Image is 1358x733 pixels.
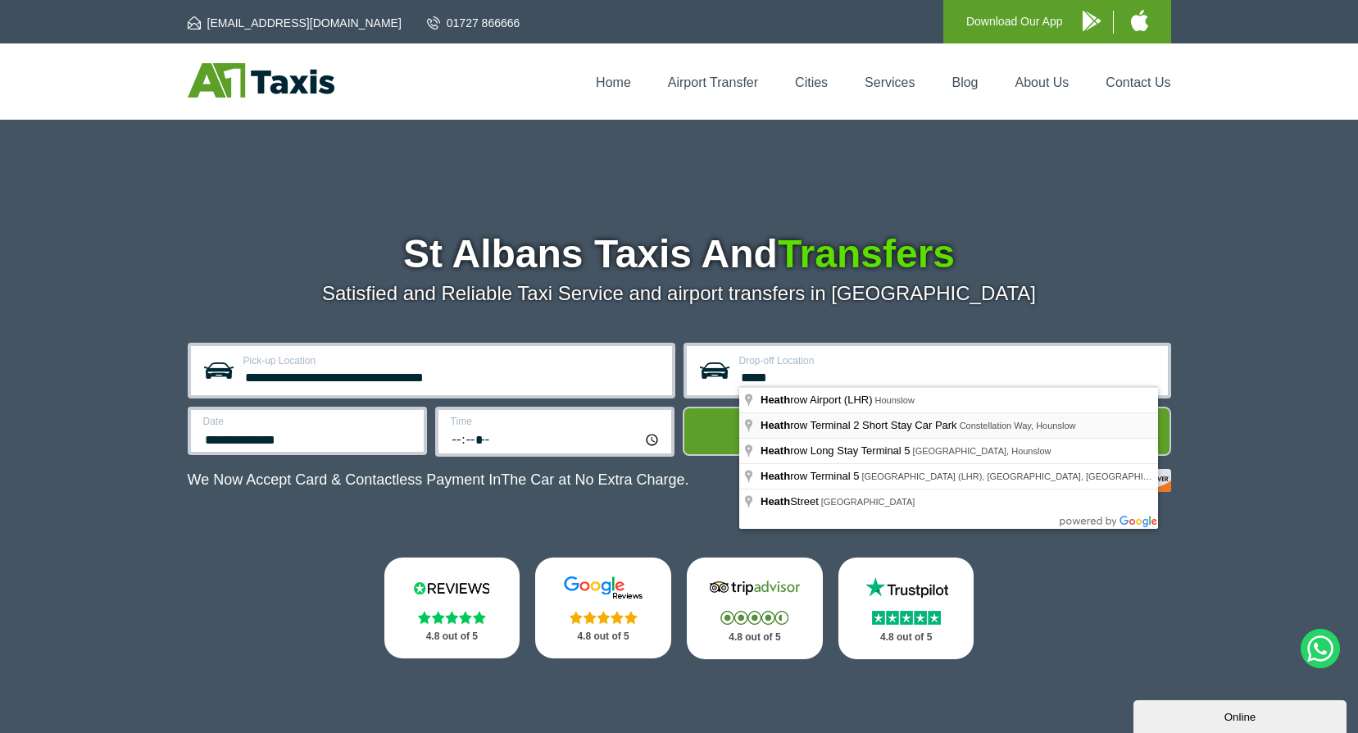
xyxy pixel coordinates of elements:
a: About Us [1015,75,1070,89]
a: Home [596,75,631,89]
span: Transfers [778,232,955,275]
a: Trustpilot Stars 4.8 out of 5 [838,558,974,659]
a: Airport Transfer [668,75,758,89]
img: Tripadvisor [706,576,804,600]
img: Stars [720,611,788,625]
button: Get Quote [683,407,1171,456]
span: Heath [761,419,790,431]
a: [EMAIL_ADDRESS][DOMAIN_NAME] [188,15,402,31]
span: Street [761,495,821,508]
p: 4.8 out of 5 [856,627,956,648]
img: Google [554,576,652,600]
span: Heath [761,495,790,508]
span: row Airport (LHR) [761,394,875,406]
p: We Now Accept Card & Contactless Payment In [188,471,689,489]
a: Blog [952,75,978,89]
span: [GEOGRAPHIC_DATA] [821,497,915,507]
span: Heath [761,470,790,482]
a: Contact Us [1106,75,1170,89]
label: Drop-off Location [739,356,1158,366]
h1: St Albans Taxis And [188,234,1171,274]
img: Trustpilot [857,576,956,600]
span: The Car at No Extra Charge. [501,471,688,488]
img: Stars [872,611,941,625]
img: Reviews.io [402,576,501,600]
p: 4.8 out of 5 [402,626,502,647]
img: Stars [418,611,486,624]
span: [GEOGRAPHIC_DATA] (LHR), [GEOGRAPHIC_DATA], [GEOGRAPHIC_DATA], [GEOGRAPHIC_DATA] [861,471,1279,481]
span: Constellation Way, Hounslow [960,421,1076,430]
p: Download Our App [966,11,1063,32]
a: 01727 866666 [427,15,520,31]
span: Heath [761,444,790,457]
span: row Terminal 2 Short Stay Car Park [761,419,960,431]
span: row Long Stay Terminal 5 [761,444,913,457]
a: Cities [795,75,828,89]
p: Satisfied and Reliable Taxi Service and airport transfers in [GEOGRAPHIC_DATA] [188,282,1171,305]
label: Date [203,417,414,426]
span: row Terminal 5 [761,470,861,482]
iframe: chat widget [1133,697,1350,733]
img: A1 Taxis St Albans LTD [188,63,334,98]
span: [GEOGRAPHIC_DATA], Hounslow [913,446,1051,456]
a: Services [865,75,915,89]
img: Stars [570,611,638,624]
a: Google Stars 4.8 out of 5 [535,558,671,658]
p: 4.8 out of 5 [553,626,653,647]
label: Time [451,417,661,426]
a: Tripadvisor Stars 4.8 out of 5 [687,558,823,659]
label: Pick-up Location [243,356,662,366]
span: Hounslow [875,395,915,405]
img: A1 Taxis Android App [1083,11,1101,31]
p: 4.8 out of 5 [705,627,805,648]
img: A1 Taxis iPhone App [1131,10,1148,31]
span: Heath [761,394,790,406]
a: Reviews.io Stars 4.8 out of 5 [384,558,520,658]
